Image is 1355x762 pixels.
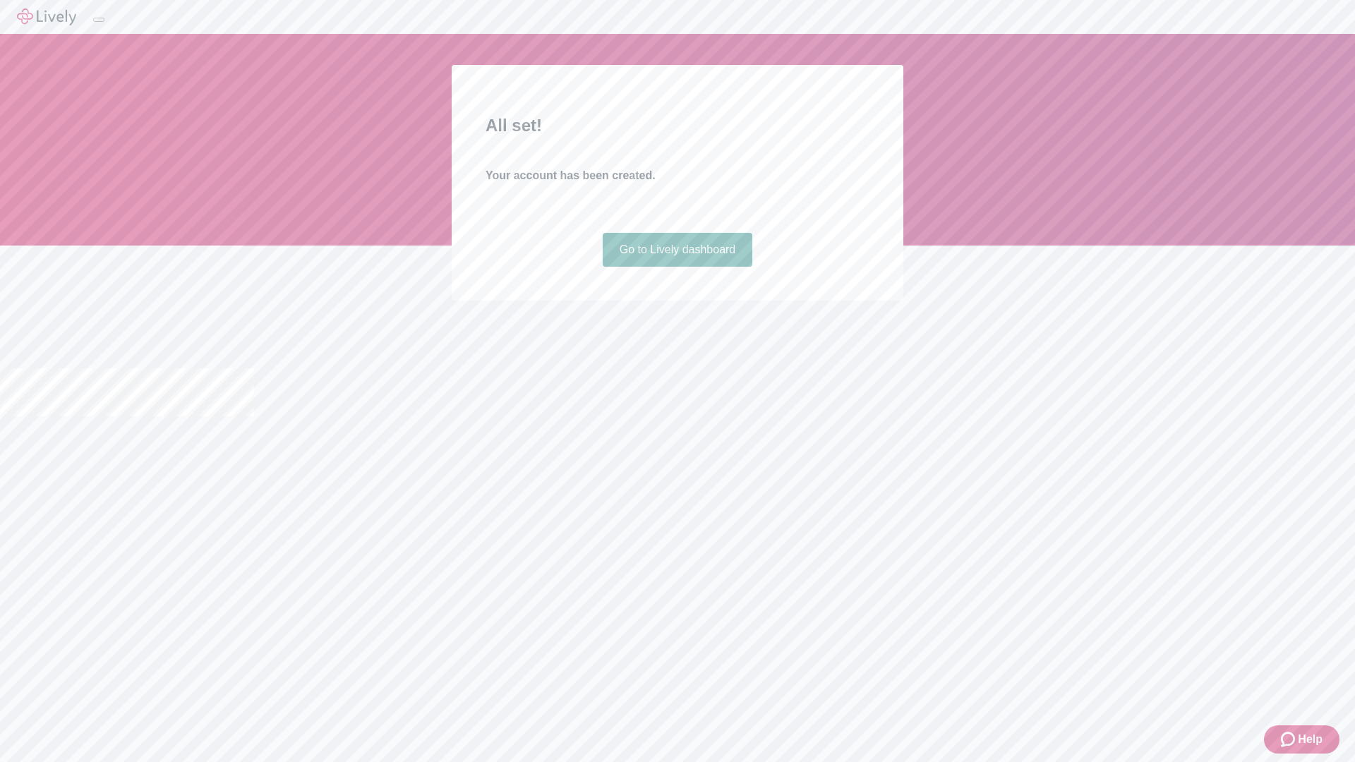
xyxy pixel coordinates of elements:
[17,8,76,25] img: Lively
[486,113,869,138] h2: All set!
[93,18,104,22] button: Log out
[1281,731,1298,748] svg: Zendesk support icon
[1264,725,1339,754] button: Zendesk support iconHelp
[603,233,753,267] a: Go to Lively dashboard
[486,167,869,184] h4: Your account has been created.
[1298,731,1323,748] span: Help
